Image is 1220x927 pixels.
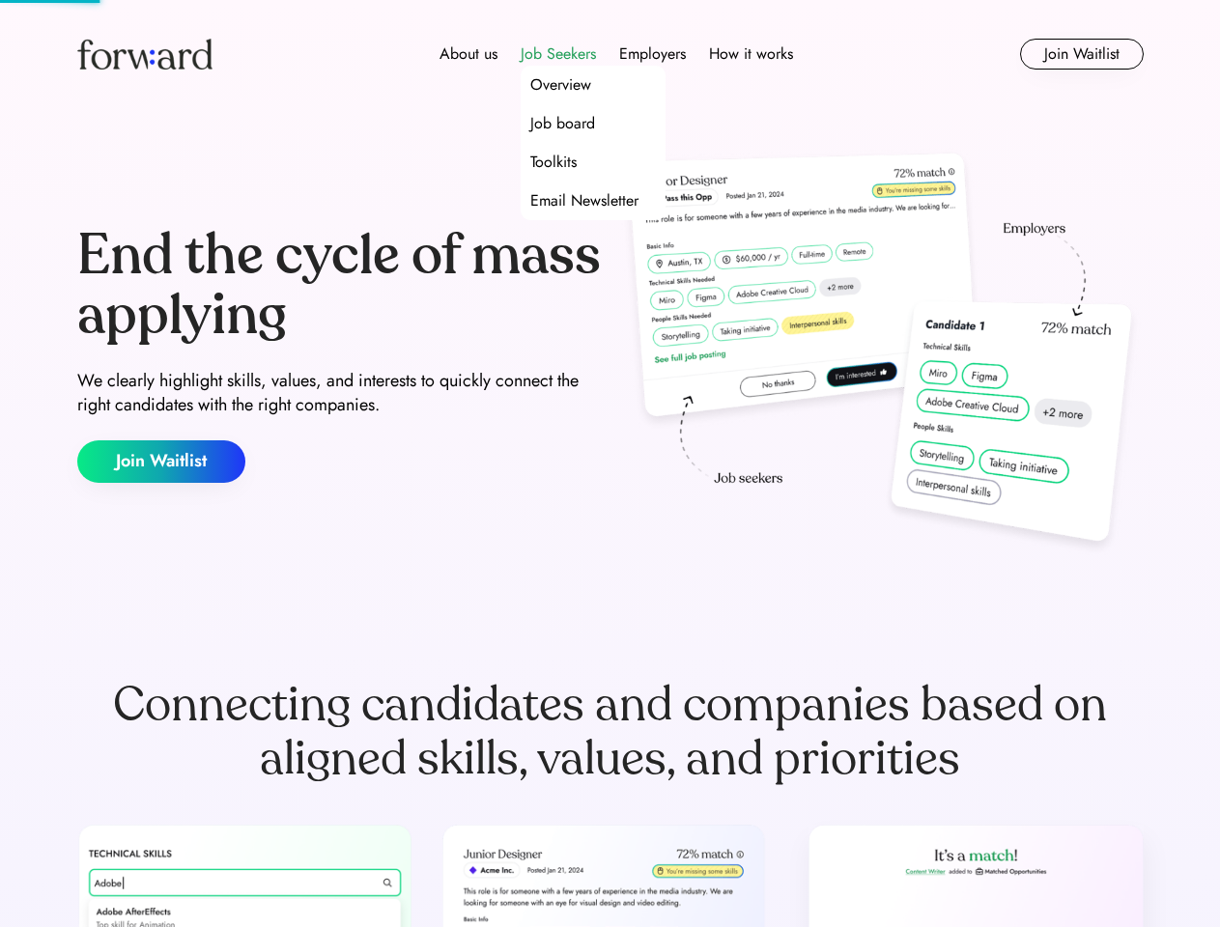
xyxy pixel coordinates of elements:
[618,147,1144,562] img: hero-image.png
[77,39,213,70] img: Forward logo
[77,369,603,417] div: We clearly highlight skills, values, and interests to quickly connect the right candidates with t...
[77,440,245,483] button: Join Waitlist
[440,42,497,66] div: About us
[619,42,686,66] div: Employers
[530,112,595,135] div: Job board
[521,42,596,66] div: Job Seekers
[1020,39,1144,70] button: Join Waitlist
[77,226,603,345] div: End the cycle of mass applying
[77,678,1144,786] div: Connecting candidates and companies based on aligned skills, values, and priorities
[530,73,591,97] div: Overview
[530,151,577,174] div: Toolkits
[530,189,638,212] div: Email Newsletter
[709,42,793,66] div: How it works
